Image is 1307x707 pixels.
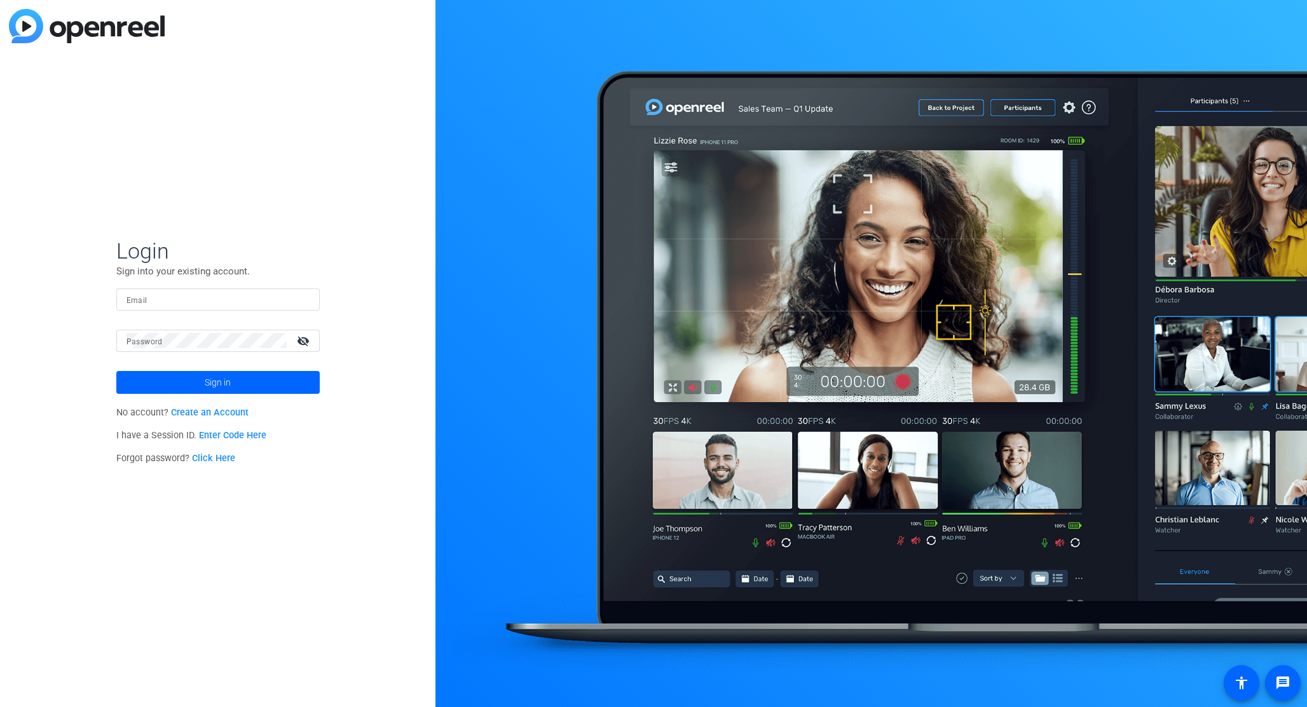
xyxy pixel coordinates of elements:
[1234,675,1249,690] mat-icon: accessibility
[127,337,163,346] mat-label: Password
[199,430,266,441] a: Enter Code Here
[116,430,267,441] span: I have a Session ID.
[9,9,165,43] img: blue-gradient.svg
[116,264,320,278] p: Sign into your existing account.
[127,296,147,305] mat-label: Email
[127,292,310,307] input: Enter Email Address
[171,407,249,418] a: Create an Account
[192,453,235,464] a: Click Here
[116,238,320,264] span: Login
[116,453,236,464] span: Forgot password?
[1275,675,1290,690] mat-icon: message
[205,367,231,398] span: Sign in
[116,371,320,394] button: Sign in
[116,407,249,418] span: No account?
[289,332,320,350] mat-icon: visibility_off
